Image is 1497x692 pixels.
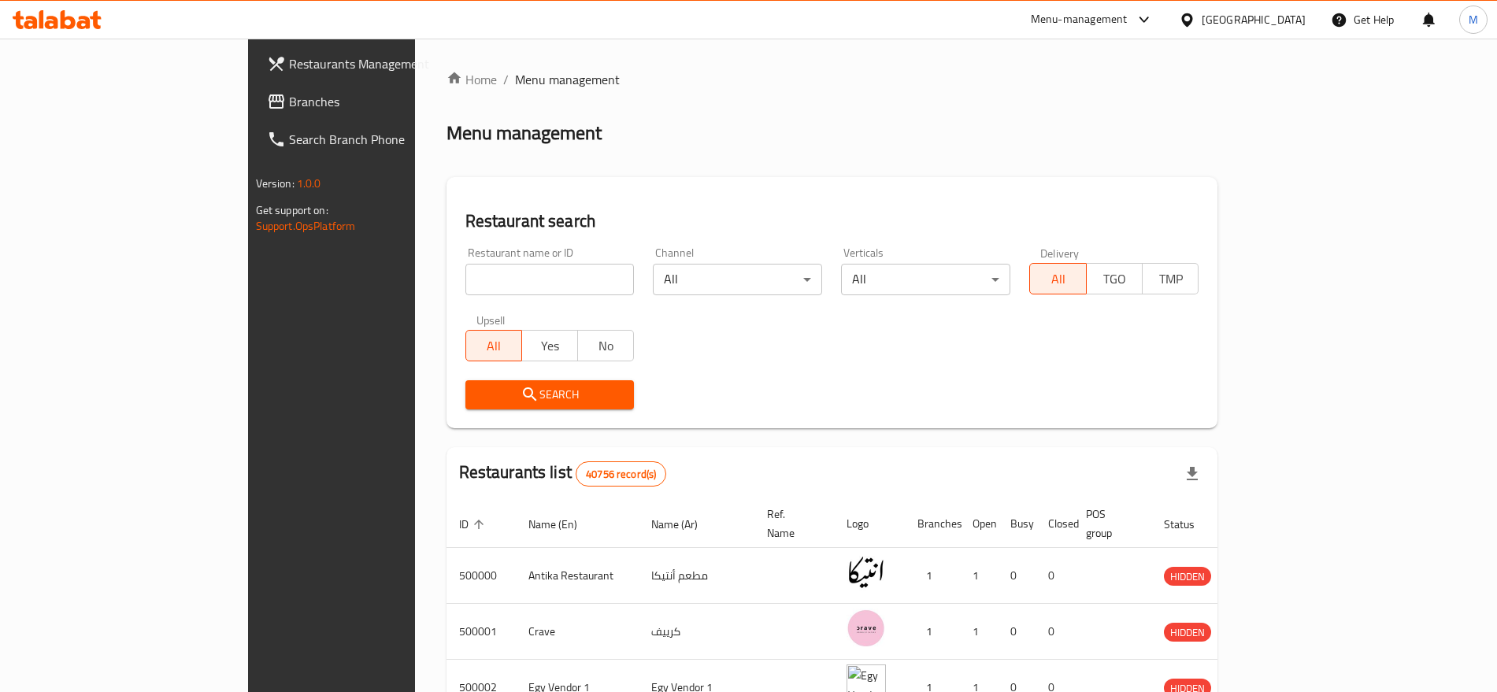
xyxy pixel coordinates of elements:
th: Open [960,500,998,548]
div: Menu-management [1031,10,1128,29]
button: Yes [521,330,578,361]
a: Support.OpsPlatform [256,216,356,236]
div: HIDDEN [1164,567,1211,586]
span: Name (Ar) [651,515,718,534]
td: 1 [960,548,998,604]
span: HIDDEN [1164,568,1211,586]
span: Restaurants Management [289,54,485,73]
td: مطعم أنتيكا [639,548,754,604]
span: Search [478,385,622,405]
button: All [1029,263,1086,294]
div: [GEOGRAPHIC_DATA] [1202,11,1306,28]
span: All [472,335,516,357]
input: Search for restaurant name or ID.. [465,264,635,295]
span: HIDDEN [1164,624,1211,642]
div: HIDDEN [1164,623,1211,642]
div: All [653,264,822,295]
td: 1 [960,604,998,660]
span: Branches [289,92,485,111]
span: POS group [1086,505,1132,542]
h2: Menu management [447,120,602,146]
img: Antika Restaurant [847,553,886,592]
th: Branches [905,500,960,548]
td: 0 [998,548,1036,604]
td: 0 [998,604,1036,660]
button: TGO [1086,263,1143,294]
h2: Restaurant search [465,209,1199,233]
button: No [577,330,634,361]
td: كرييف [639,604,754,660]
h2: Restaurants list [459,461,667,487]
span: No [584,335,628,357]
label: Delivery [1040,247,1080,258]
a: Search Branch Phone [254,120,498,158]
div: Export file [1173,455,1211,493]
th: Busy [998,500,1036,548]
td: 1 [905,548,960,604]
label: Upsell [476,314,506,325]
td: Crave [516,604,639,660]
span: Menu management [515,70,620,89]
a: Branches [254,83,498,120]
span: M [1469,11,1478,28]
span: Search Branch Phone [289,130,485,149]
a: Restaurants Management [254,45,498,83]
span: 1.0.0 [297,173,321,194]
td: 0 [1036,604,1073,660]
td: 1 [905,604,960,660]
span: 40756 record(s) [576,467,665,482]
button: TMP [1142,263,1199,294]
th: Logo [834,500,905,548]
td: 0 [1036,548,1073,604]
span: Name (En) [528,515,598,534]
span: Get support on: [256,200,328,220]
span: Status [1164,515,1215,534]
div: Total records count [576,461,666,487]
span: TMP [1149,268,1192,290]
nav: breadcrumb [447,70,1218,89]
button: All [465,330,522,361]
span: TGO [1093,268,1136,290]
span: All [1036,268,1080,290]
li: / [503,70,509,89]
span: Version: [256,173,295,194]
button: Search [465,380,635,409]
div: All [841,264,1010,295]
th: Closed [1036,500,1073,548]
img: Crave [847,609,886,648]
span: Ref. Name [767,505,815,542]
td: Antika Restaurant [516,548,639,604]
span: ID [459,515,489,534]
span: Yes [528,335,572,357]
